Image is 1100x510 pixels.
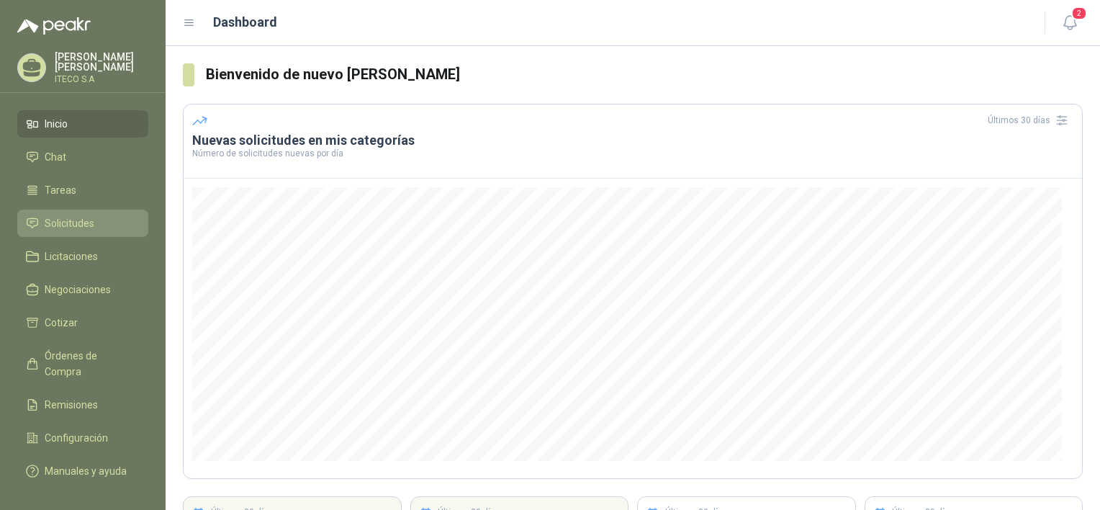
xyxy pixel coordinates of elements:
[988,109,1073,132] div: Últimos 30 días
[17,176,148,204] a: Tareas
[17,391,148,419] a: Remisiones
[17,210,148,237] a: Solicitudes
[45,430,108,446] span: Configuración
[17,276,148,303] a: Negociaciones
[45,182,76,198] span: Tareas
[17,309,148,336] a: Cotizar
[17,424,148,452] a: Configuración
[17,457,148,485] a: Manuales y ayuda
[45,348,135,380] span: Órdenes de Compra
[45,149,66,165] span: Chat
[17,17,91,35] img: Logo peakr
[45,397,98,413] span: Remisiones
[192,149,1073,158] p: Número de solicitudes nuevas por día
[17,342,148,385] a: Órdenes de Compra
[45,249,98,264] span: Licitaciones
[45,282,111,297] span: Negociaciones
[192,132,1073,149] h3: Nuevas solicitudes en mis categorías
[17,143,148,171] a: Chat
[55,75,148,84] p: ITECO S.A
[213,12,277,32] h1: Dashboard
[1057,10,1083,36] button: 2
[45,215,94,231] span: Solicitudes
[55,52,148,72] p: [PERSON_NAME] [PERSON_NAME]
[45,116,68,132] span: Inicio
[206,63,1083,86] h3: Bienvenido de nuevo [PERSON_NAME]
[45,463,127,479] span: Manuales y ayuda
[17,110,148,138] a: Inicio
[45,315,78,331] span: Cotizar
[17,243,148,270] a: Licitaciones
[1071,6,1087,20] span: 2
